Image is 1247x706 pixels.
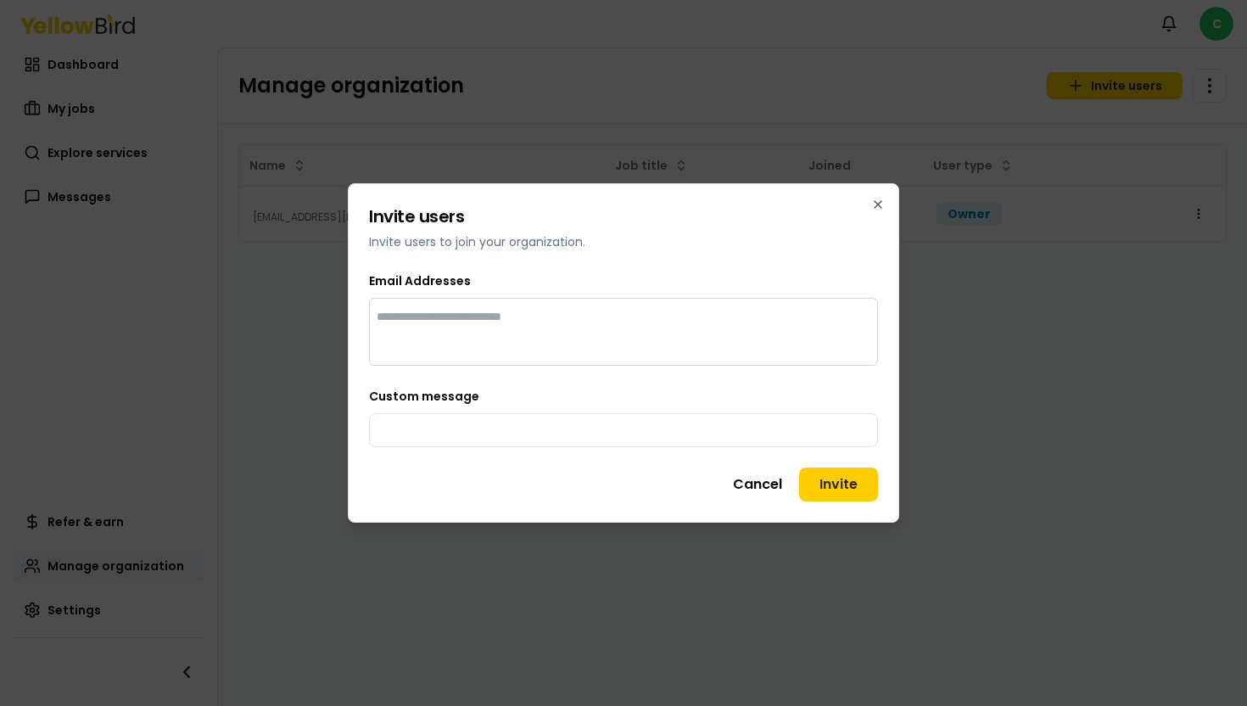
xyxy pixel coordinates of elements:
button: Cancel [723,468,792,501]
input: Type an email and press enter [377,308,580,325]
label: Email Addresses [369,272,471,289]
p: Invite users to join your organization. [369,233,878,250]
label: Custom message [369,388,479,405]
h2: Invite users [369,205,878,228]
button: Invite [799,468,878,501]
